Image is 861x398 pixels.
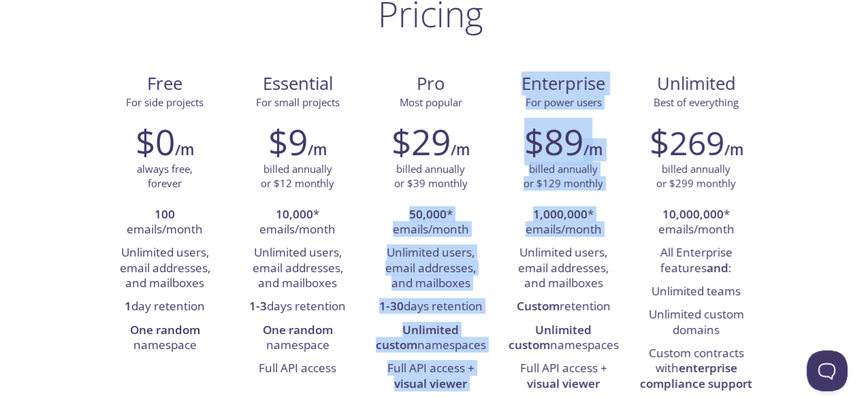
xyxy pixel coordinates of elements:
span: Enterprise [508,72,619,95]
h2: $ [649,121,724,162]
strong: 10,000,000 [662,206,724,222]
strong: enterprise compliance support [640,360,752,391]
p: billed annually or $39 monthly [394,162,468,191]
h6: /m [583,138,602,161]
li: days retention [374,295,487,318]
li: * emails/month [242,203,354,242]
strong: Custom [517,298,559,314]
h2: $0 [135,121,175,162]
strong: 1-3 [249,298,267,314]
li: Unlimited users, email addresses, and mailboxes [507,242,619,295]
li: Unlimited users, email addresses, and mailboxes [109,242,221,295]
strong: visual viewer [394,376,467,391]
p: always free, forever [137,162,193,191]
h2: $29 [391,121,451,162]
li: Unlimited users, email addresses, and mailboxes [374,242,487,295]
p: billed annually or $12 monthly [261,162,334,191]
li: namespace [242,319,354,358]
iframe: Help Scout Beacon - Open [807,350,847,391]
p: billed annually or $129 monthly [523,162,603,191]
li: Unlimited teams [640,280,752,303]
span: Best of everything [653,95,738,109]
p: billed annually or $299 monthly [656,162,736,191]
strong: 50,000 [409,206,446,222]
span: 269 [669,120,724,165]
li: day retention [109,295,221,318]
li: All Enterprise features : [640,242,752,280]
li: Custom contracts with [640,342,752,396]
li: Unlimited custom domains [640,303,752,342]
strong: 1,000,000 [533,206,587,222]
li: * emails/month [507,203,619,242]
h6: /m [175,138,194,161]
strong: One random [263,322,333,337]
h6: /m [308,138,327,161]
span: Essential [242,72,353,95]
span: For small projects [256,95,340,109]
li: retention [507,295,619,318]
strong: One random [130,322,200,337]
li: namespaces [507,319,619,358]
strong: Unlimited custom [508,322,592,352]
strong: and [706,260,728,276]
li: Full API access + [374,357,487,396]
span: Most popular [400,95,462,109]
li: namespaces [374,319,487,358]
li: Full API access + [507,357,619,396]
li: * emails/month [374,203,487,242]
span: For side projects [126,95,204,109]
strong: visual viewer [527,376,600,391]
strong: Unlimited custom [376,322,459,352]
span: Free [110,72,221,95]
strong: 1-30 [379,298,404,314]
h6: /m [724,138,743,161]
h2: $9 [268,121,308,162]
h6: /m [451,138,470,161]
li: Unlimited users, email addresses, and mailboxes [242,242,354,295]
strong: 1 [125,298,131,314]
span: Unlimited [657,71,736,95]
span: Pro [375,72,486,95]
span: For power users [525,95,602,109]
strong: 10,000 [276,206,313,222]
strong: 100 [155,206,175,222]
li: Full API access [242,357,354,380]
li: days retention [242,295,354,318]
li: namespace [109,319,221,358]
li: * emails/month [640,203,752,242]
li: emails/month [109,203,221,242]
h2: $89 [524,121,583,162]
